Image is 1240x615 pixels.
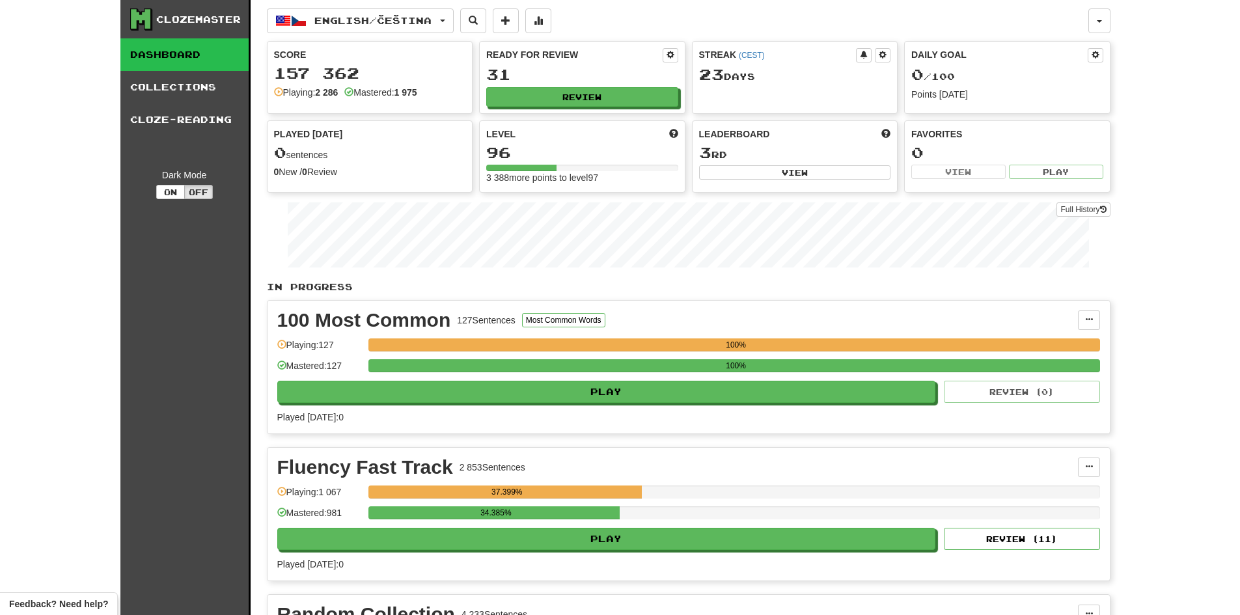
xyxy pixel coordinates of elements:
span: Score more points to level up [669,128,678,141]
div: Daily Goal [911,48,1088,62]
a: Cloze-Reading [120,103,249,136]
span: Level [486,128,516,141]
div: Points [DATE] [911,88,1103,101]
div: 100% [372,359,1100,372]
button: Add sentence to collection [493,8,519,33]
span: Played [DATE]: 0 [277,559,344,569]
button: Off [184,185,213,199]
strong: 1 975 [394,87,417,98]
button: Review [486,87,678,107]
button: View [911,165,1006,179]
div: 100% [372,338,1100,351]
div: 37.399% [372,485,642,499]
div: 100 Most Common [277,310,451,330]
div: New / Review [274,165,466,178]
span: Played [DATE]: 0 [277,412,344,422]
span: Open feedback widget [9,597,108,610]
p: In Progress [267,280,1110,294]
div: sentences [274,144,466,161]
strong: 2 286 [315,87,338,98]
span: This week in points, UTC [881,128,890,141]
span: 23 [699,65,724,83]
a: (CEST) [739,51,765,60]
span: English / Čeština [314,15,432,26]
div: Score [274,48,466,61]
div: Mastered: [344,86,417,99]
div: 157 362 [274,65,466,81]
span: Played [DATE] [274,128,343,141]
div: Clozemaster [156,13,241,26]
div: 31 [486,66,678,83]
div: Favorites [911,128,1103,141]
div: Dark Mode [130,169,239,182]
span: 3 [699,143,711,161]
div: Streak [699,48,857,61]
button: Play [277,528,936,550]
button: Most Common Words [522,313,605,327]
div: Day s [699,66,891,83]
span: 0 [911,65,924,83]
button: More stats [525,8,551,33]
span: Leaderboard [699,128,770,141]
div: 127 Sentences [457,314,516,327]
strong: 0 [302,167,307,177]
button: View [699,165,891,180]
div: 2 853 Sentences [460,461,525,474]
div: Playing: 127 [277,338,362,360]
div: 34.385% [372,506,620,519]
strong: 0 [274,167,279,177]
a: Collections [120,71,249,103]
a: Full History [1056,202,1110,217]
div: Mastered: 127 [277,359,362,381]
div: Ready for Review [486,48,663,61]
div: Mastered: 981 [277,506,362,528]
button: Review (0) [944,381,1100,403]
a: Dashboard [120,38,249,71]
div: rd [699,144,891,161]
div: Fluency Fast Track [277,458,453,477]
div: 3 388 more points to level 97 [486,171,678,184]
div: 96 [486,144,678,161]
button: Play [1009,165,1103,179]
button: Search sentences [460,8,486,33]
button: On [156,185,185,199]
div: Playing: [274,86,338,99]
button: English/Čeština [267,8,454,33]
button: Review (11) [944,528,1100,550]
div: Playing: 1 067 [277,485,362,507]
span: 0 [274,143,286,161]
div: 0 [911,144,1103,161]
button: Play [277,381,936,403]
span: / 100 [911,71,955,82]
